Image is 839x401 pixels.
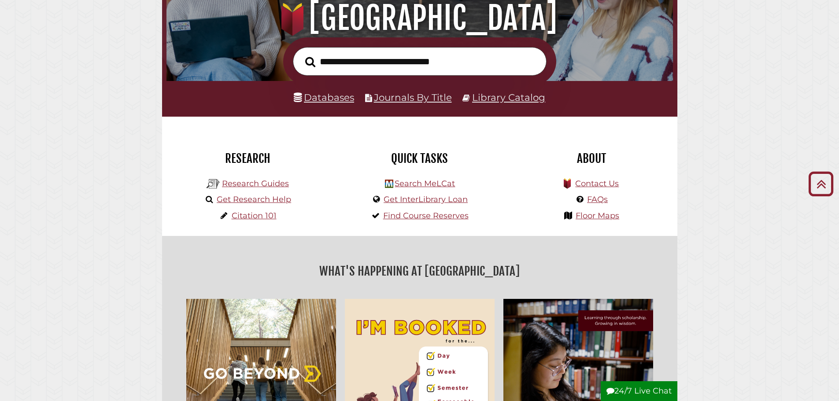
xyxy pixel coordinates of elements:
h2: What's Happening at [GEOGRAPHIC_DATA] [169,261,671,281]
a: FAQs [587,195,608,204]
i: Search [305,56,315,67]
img: Hekman Library Logo [207,177,220,191]
a: Back to Top [805,177,837,191]
h2: Quick Tasks [340,151,499,166]
a: Citation 101 [232,211,277,221]
a: Contact Us [575,179,619,188]
a: Journals By Title [374,92,452,103]
button: Search [301,54,320,70]
h2: Research [169,151,327,166]
a: Get InterLibrary Loan [384,195,468,204]
a: Databases [294,92,354,103]
a: Search MeLCat [395,179,455,188]
a: Research Guides [222,179,289,188]
a: Get Research Help [217,195,291,204]
h2: About [512,151,671,166]
img: Hekman Library Logo [385,180,393,188]
a: Floor Maps [576,211,619,221]
a: Library Catalog [472,92,545,103]
a: Find Course Reserves [383,211,469,221]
